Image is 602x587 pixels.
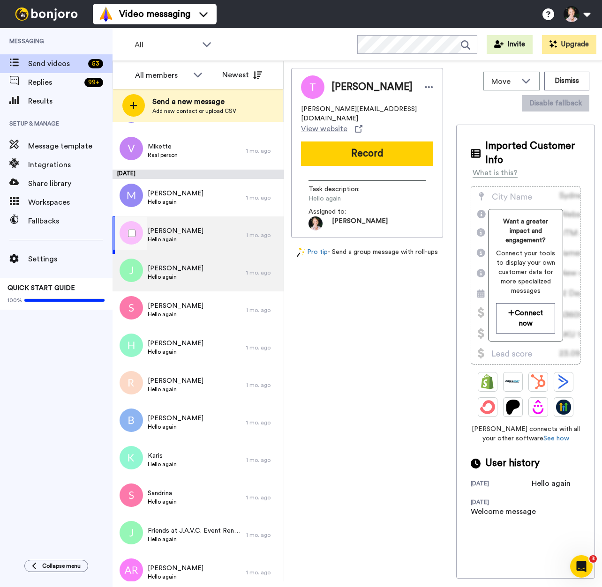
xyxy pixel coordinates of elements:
[28,141,113,152] span: Message template
[531,400,546,415] img: Drip
[148,414,203,423] span: [PERSON_NAME]
[556,374,571,389] img: ActiveCampaign
[152,107,236,115] span: Add new contact or upload CSV
[120,296,143,320] img: s.png
[309,185,374,194] span: Task description :
[28,253,113,265] span: Settings
[485,456,540,470] span: User history
[291,247,443,257] div: - Send a group message with roll-ups
[148,535,241,543] span: Hello again
[28,96,113,107] span: Results
[148,451,177,461] span: Karis
[309,216,323,230] img: b3d945f2-f10e-4341-a9b4-f6e81cf8be4d-1611354539.jpg
[119,7,190,21] span: Video messaging
[301,141,433,166] button: Record
[11,7,82,21] img: bj-logo-header-white.svg
[148,564,203,573] span: [PERSON_NAME]
[148,461,177,468] span: Hello again
[28,159,113,171] span: Integrations
[120,483,143,507] img: s.png
[120,334,143,357] img: h.png
[28,178,113,189] span: Share library
[8,297,22,304] span: 100%
[297,247,305,257] img: magic-wand.svg
[496,303,555,334] button: Connect now
[148,339,203,348] span: [PERSON_NAME]
[148,386,203,393] span: Hello again
[246,456,279,464] div: 1 mo. ago
[480,374,495,389] img: Shopify
[496,217,555,245] span: Want a greater impact and engagement?
[113,170,284,179] div: [DATE]
[301,75,324,99] img: Image of Tanya
[28,215,113,227] span: Fallbacks
[120,259,143,282] img: j.png
[246,569,279,576] div: 1 mo. ago
[570,555,593,578] iframe: Intercom live chat
[589,555,597,563] span: 3
[542,35,596,54] button: Upgrade
[120,409,143,432] img: b.png
[120,446,143,469] img: k.png
[148,423,203,431] span: Hello again
[505,400,520,415] img: Patreon
[148,198,203,206] span: Hello again
[246,147,279,155] div: 1 mo. ago
[471,424,580,443] span: [PERSON_NAME] connects with all your other software
[301,104,433,123] span: [PERSON_NAME][EMAIL_ADDRESS][DOMAIN_NAME]
[543,435,569,442] a: See how
[148,226,203,236] span: [PERSON_NAME]
[28,77,81,88] span: Replies
[148,348,203,356] span: Hello again
[215,66,269,84] button: Newest
[471,506,536,517] div: Welcome message
[246,306,279,314] div: 1 mo. ago
[148,573,203,580] span: Hello again
[544,72,589,90] button: Dismiss
[148,311,203,318] span: Hello again
[246,231,279,239] div: 1 mo. ago
[120,184,143,207] img: m.png
[8,285,75,291] span: QUICK START GUIDE
[491,76,517,87] span: Move
[246,269,279,276] div: 1 mo. ago
[471,498,532,506] div: [DATE]
[331,80,413,94] span: [PERSON_NAME]
[246,531,279,539] div: 1 mo. ago
[532,478,579,489] div: Hello again
[148,236,203,243] span: Hello again
[28,58,84,69] span: Send videos
[480,400,495,415] img: ConvertKit
[301,123,347,134] span: View website
[148,273,203,281] span: Hello again
[148,151,178,159] span: Real person
[505,374,520,389] img: Ontraport
[98,7,113,22] img: vm-color.svg
[120,521,143,544] img: j.png
[531,374,546,389] img: Hubspot
[297,247,328,257] a: Pro tip
[246,494,279,501] div: 1 mo. ago
[42,562,81,570] span: Collapse menu
[148,376,203,386] span: [PERSON_NAME]
[556,400,571,415] img: GoHighLevel
[135,70,188,81] div: All members
[148,526,241,535] span: Friends at J.A.V.C. Event Rentals
[120,371,143,394] img: r.png
[28,197,113,208] span: Workspaces
[471,480,532,489] div: [DATE]
[246,194,279,201] div: 1 mo. ago
[24,560,88,572] button: Collapse menu
[309,207,374,216] span: Assigned to:
[473,167,518,178] div: What is this?
[148,498,177,505] span: Hello again
[120,137,143,160] img: v.png
[135,39,197,51] span: All
[487,35,533,54] button: Invite
[88,59,103,68] div: 53
[84,78,103,87] div: 99 +
[148,301,203,311] span: [PERSON_NAME]
[148,189,203,198] span: [PERSON_NAME]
